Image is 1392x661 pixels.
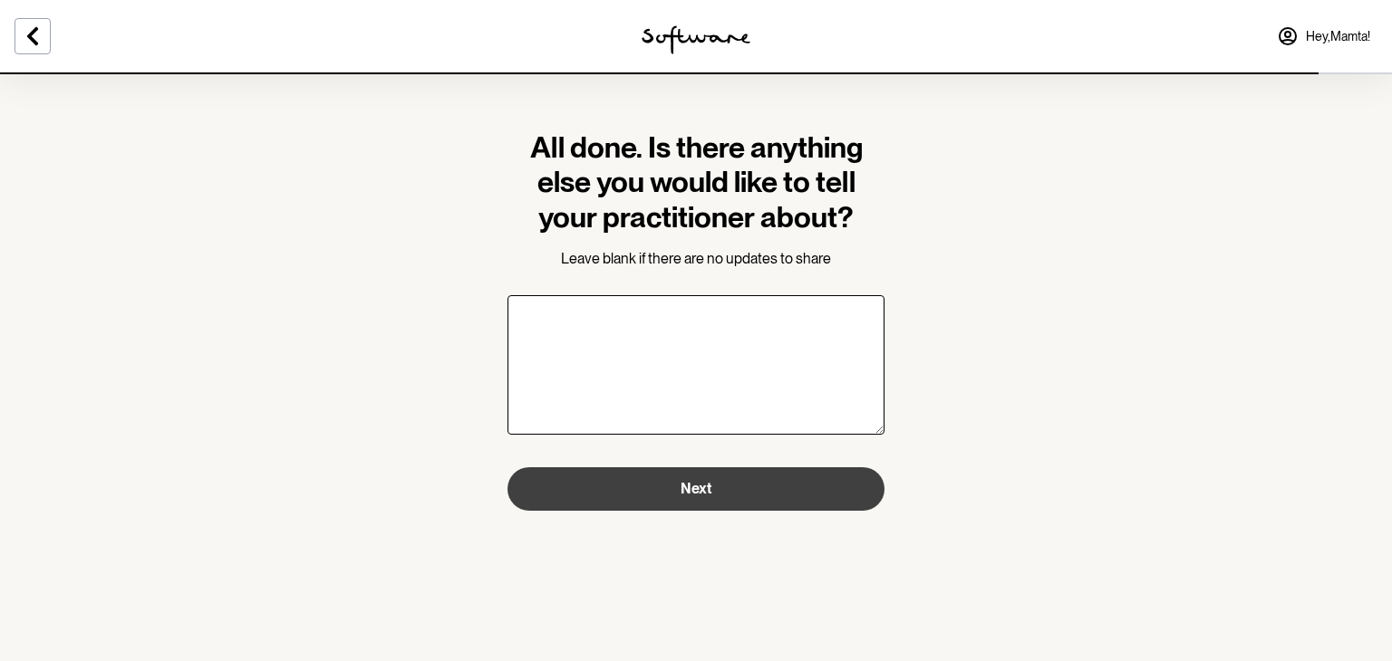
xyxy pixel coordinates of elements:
[681,480,711,497] span: Next
[1266,14,1381,58] a: Hey,Mamta!
[507,130,884,235] h1: All done. Is there anything else you would like to tell your practitioner about?
[561,250,831,267] span: Leave blank if there are no updates to share
[507,467,884,511] button: Next
[1306,29,1370,44] span: Hey, Mamta !
[642,25,750,54] img: software logo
